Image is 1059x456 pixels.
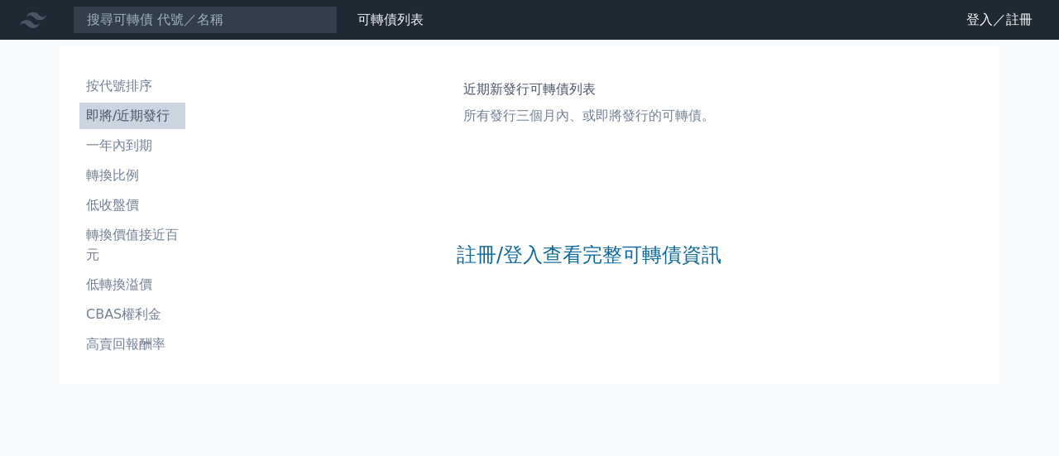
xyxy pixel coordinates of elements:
[79,166,185,185] li: 轉換比例
[463,106,715,126] p: 所有發行三個月內、或即將發行的可轉債。
[79,225,185,265] li: 轉換價值接近百元
[79,192,185,218] a: 低收盤價
[79,132,185,159] a: 一年內到期
[73,6,338,34] input: 搜尋可轉債 代號／名稱
[79,195,185,215] li: 低收盤價
[79,136,185,156] li: 一年內到期
[463,79,715,99] h1: 近期新發行可轉債列表
[79,275,185,295] li: 低轉換溢價
[79,271,185,298] a: 低轉換溢價
[953,7,1046,33] a: 登入／註冊
[79,73,185,99] a: 按代號排序
[79,222,185,268] a: 轉換價值接近百元
[357,12,424,27] a: 可轉債列表
[79,162,185,189] a: 轉換比例
[79,106,185,126] li: 即將/近期發行
[79,103,185,129] a: 即將/近期發行
[79,305,185,324] li: CBAS權利金
[79,334,185,354] li: 高賣回報酬率
[79,331,185,358] a: 高賣回報酬率
[457,242,721,268] a: 註冊/登入查看完整可轉債資訊
[79,76,185,96] li: 按代號排序
[79,301,185,328] a: CBAS權利金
